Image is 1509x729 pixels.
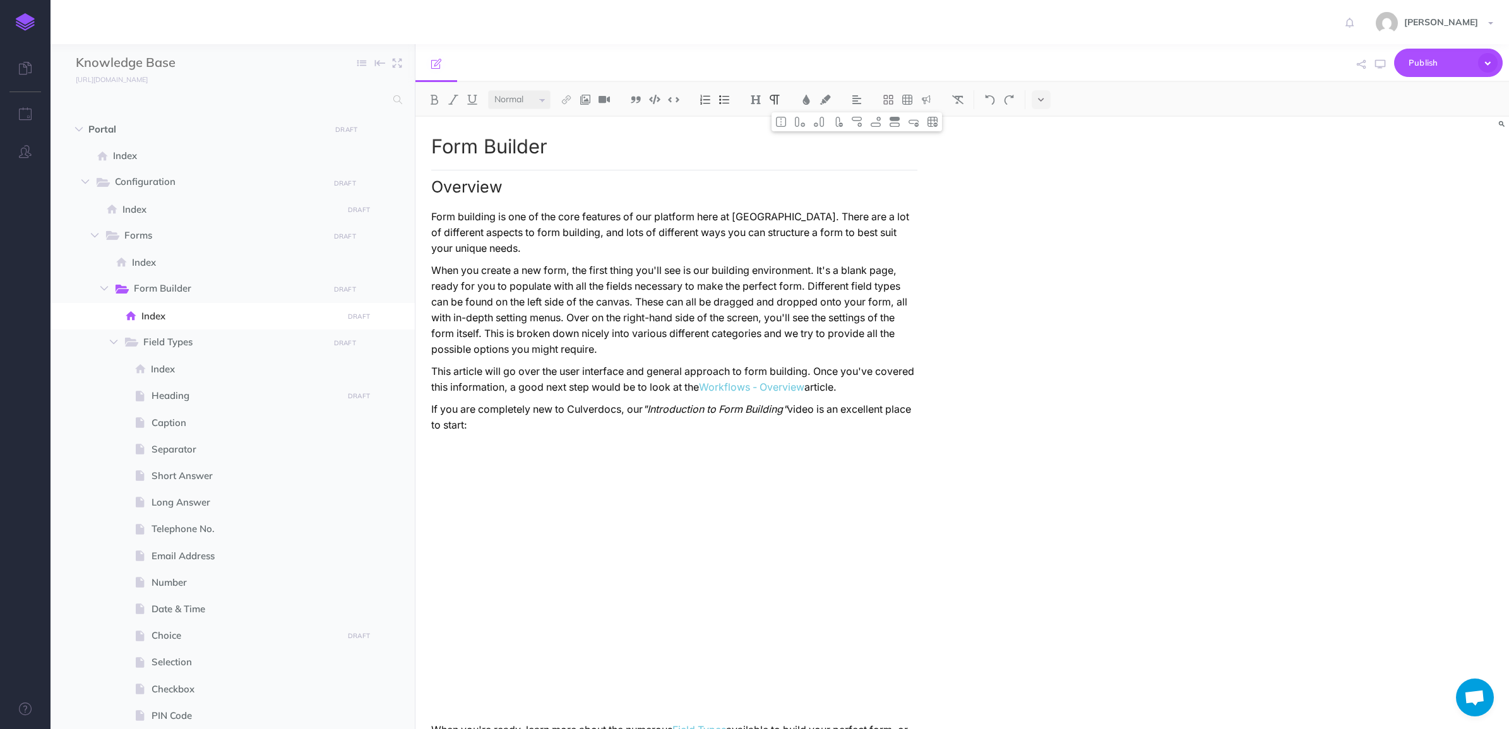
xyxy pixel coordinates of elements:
[132,255,339,270] span: Index
[152,682,339,697] span: Checkbox
[76,75,148,84] small: [URL][DOMAIN_NAME]
[335,126,357,134] small: DRAFT
[889,117,900,127] img: Toggle row header button
[122,202,339,217] span: Index
[141,309,339,324] span: Index
[832,117,844,127] img: Delete column button
[643,403,787,415] em: "Introduction to Form Building"
[700,95,711,105] img: Ordered list button
[343,389,374,403] button: DRAFT
[467,95,478,105] img: Underline button
[921,95,932,105] img: Callout dropdown menu button
[1398,16,1484,28] span: [PERSON_NAME]
[76,88,386,111] input: Search
[775,117,787,127] img: Toggle cell merge button
[902,95,913,105] img: Create table button
[152,575,339,590] span: Number
[820,95,831,105] img: Text background color button
[143,335,320,351] span: Field Types
[1456,679,1494,716] a: Open chat
[348,206,370,214] small: DRAFT
[431,136,917,157] h1: Form Builder
[348,392,370,400] small: DRAFT
[630,95,641,105] img: Blockquote button
[750,95,761,105] img: Headings dropdown button
[152,495,339,510] span: Long Answer
[343,203,374,217] button: DRAFT
[113,148,339,163] span: Index
[561,95,572,105] img: Link button
[599,95,610,105] img: Add video button
[448,95,459,105] img: Italic button
[152,548,339,564] span: Email Address
[331,122,362,137] button: DRAFT
[769,95,780,105] img: Paragraph button
[908,117,919,127] img: Delete row button
[431,401,917,433] p: If you are completely new to Culverdocs, our video is an excellent place to start:
[152,442,339,457] span: Separator
[813,117,825,127] img: Add column after merge button
[580,95,591,105] img: Add image button
[851,117,862,127] img: Add row before button
[151,362,339,377] span: Index
[431,170,917,196] h2: Overview
[870,117,881,127] img: Add row after button
[334,232,356,240] small: DRAFT
[152,628,339,643] span: Choice
[348,632,370,640] small: DRAFT
[124,228,320,244] span: Forms
[431,209,917,256] p: Form building is one of the core features of our platform here at [GEOGRAPHIC_DATA]. There are a ...
[343,629,374,643] button: DRAFT
[1376,12,1398,34] img: de744a1c6085761c972ea050a2b8d70b.jpg
[115,174,320,191] span: Configuration
[649,95,660,104] img: Code block button
[152,602,339,617] span: Date & Time
[1394,49,1503,77] button: Publish
[801,95,812,105] img: Text color button
[329,282,361,297] button: DRAFT
[152,388,339,403] span: Heading
[927,117,938,127] img: Delete table button
[76,54,224,73] input: Documentation Name
[1003,95,1015,105] img: Redo
[431,263,917,357] p: When you create a new form, the first thing you'll see is our building environment. It's a blank ...
[334,285,356,293] small: DRAFT
[88,122,323,137] span: Portal
[794,117,806,127] img: Add column Before Merge
[719,95,730,105] img: Unordered list button
[668,95,679,104] img: Inline code button
[429,95,440,105] img: Bold button
[851,95,862,105] img: Alignment dropdown menu button
[329,336,361,350] button: DRAFT
[152,415,339,430] span: Caption
[343,309,374,324] button: DRAFT
[16,13,35,31] img: logo-mark.svg
[1409,53,1472,73] span: Publish
[152,521,339,536] span: Telephone No.
[431,364,917,395] p: This article will go over the user interface and general approach to form building. Once you've c...
[329,229,361,244] button: DRAFT
[51,73,160,85] a: [URL][DOMAIN_NAME]
[699,381,804,393] a: Workflows - Overview
[334,179,356,187] small: DRAFT
[329,176,361,191] button: DRAFT
[984,95,996,105] img: Undo
[152,468,339,483] span: Short Answer
[952,95,963,105] img: Clear styles button
[152,655,339,670] span: Selection
[152,708,339,723] span: PIN Code
[348,312,370,321] small: DRAFT
[134,281,320,297] span: Form Builder
[334,339,356,347] small: DRAFT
